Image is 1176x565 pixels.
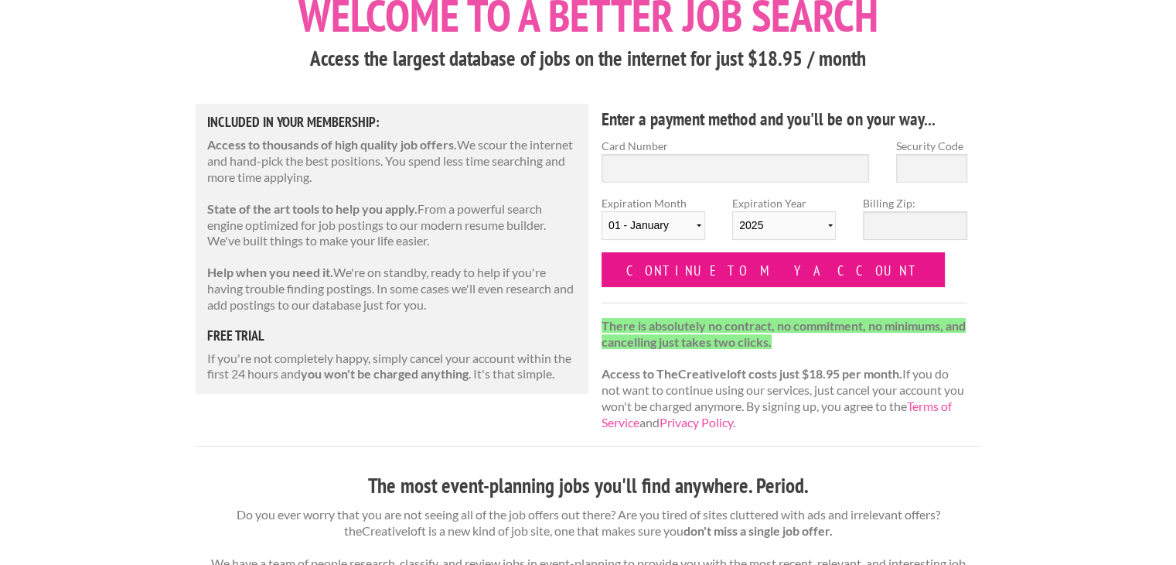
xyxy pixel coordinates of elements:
p: If you do not want to continue using our services, just cancel your account you won't be charged ... [602,318,967,431]
strong: Access to thousands of high quality job offers. [207,137,457,152]
input: Continue to my account [602,252,945,287]
h4: Enter a payment method and you'll be on your way... [602,107,967,132]
label: Billing Zip: [863,195,966,211]
label: Card Number [602,138,869,154]
p: From a powerful search engine optimized for job postings to our modern resume builder. We've buil... [207,201,577,249]
a: Terms of Service [602,399,952,430]
h3: Access the largest database of jobs on the internet for just $18.95 / month [196,44,980,74]
select: Expiration Month [602,211,705,240]
strong: Help when you need it. [207,265,333,279]
a: Privacy Policy [660,415,733,430]
p: We're on standby, ready to help if you're having trouble finding postings. In some cases we'll ev... [207,265,577,313]
select: Expiration Year [732,211,836,240]
label: Expiration Year [732,195,836,252]
label: Expiration Month [602,195,705,252]
strong: don't miss a single job offer. [683,523,833,538]
h5: Included in Your Membership: [207,115,577,129]
p: If you're not completely happy, simply cancel your account within the first 24 hours and . It's t... [207,351,577,383]
strong: There is absolutely no contract, no commitment, no minimums, and cancelling just takes two clicks. [602,318,966,349]
h5: free trial [207,329,577,343]
strong: Access to TheCreativeloft costs just $18.95 per month. [602,366,902,381]
strong: State of the art tools to help you apply. [207,201,418,216]
strong: you won't be charged anything [301,366,469,381]
p: We scour the internet and hand-pick the best positions. You spend less time searching and more ti... [207,137,577,185]
h3: The most event-planning jobs you'll find anywhere. Period. [196,471,980,501]
label: Security Code [896,138,967,154]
